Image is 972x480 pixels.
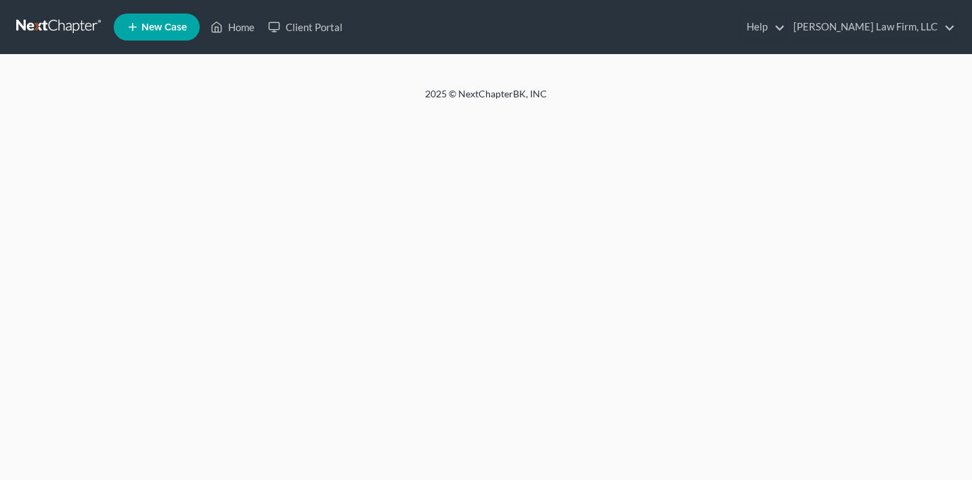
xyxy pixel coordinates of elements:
[100,87,872,112] div: 2025 © NextChapterBK, INC
[787,15,955,39] a: [PERSON_NAME] Law Firm, LLC
[114,14,200,41] new-legal-case-button: New Case
[204,15,261,39] a: Home
[740,15,785,39] a: Help
[261,15,349,39] a: Client Portal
